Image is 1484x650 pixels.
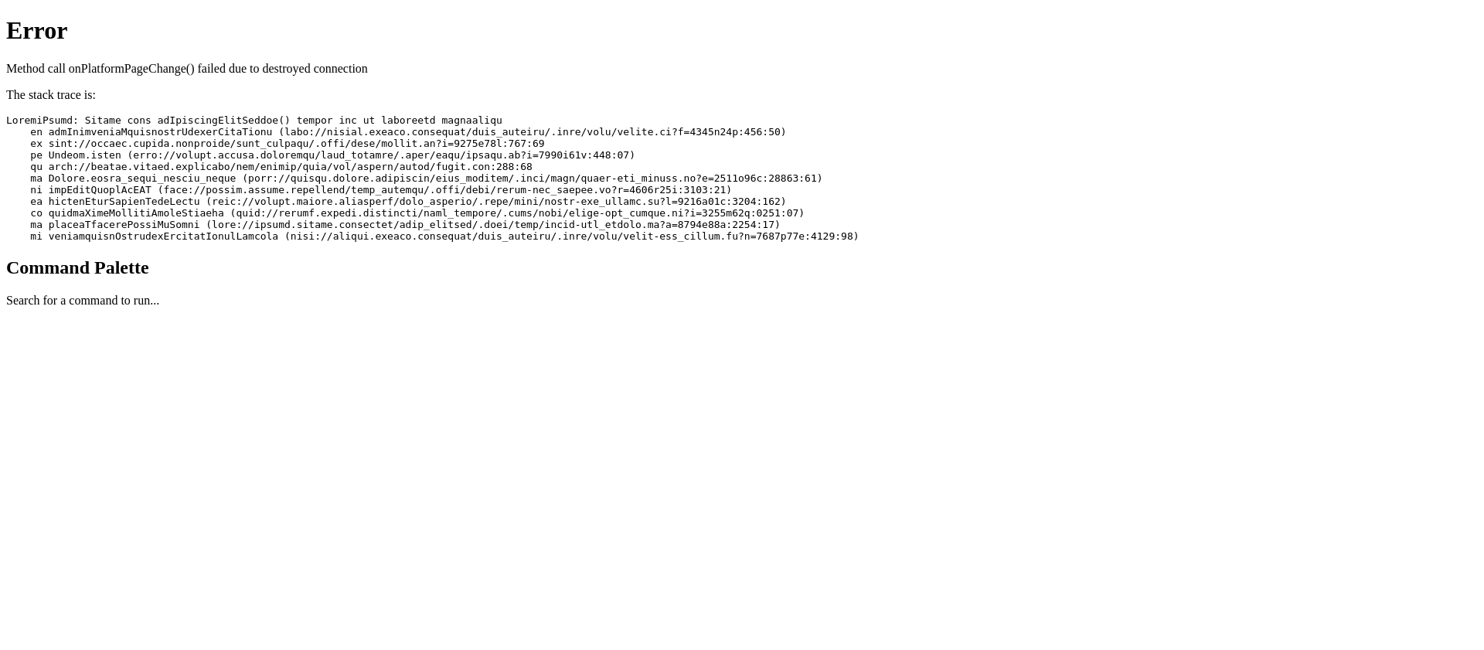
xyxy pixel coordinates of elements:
pre: LoremiPsumd: Sitame cons adIpiscingElitSeddoe() tempor inc ut laboreetd magnaaliqu en admInimveni... [6,114,1478,242]
p: The stack trace is: [6,88,1478,102]
p: Search for a command to run... [6,294,1478,308]
h2: Command Palette [6,257,1478,278]
p: Method call onPlatformPageChange() failed due to destroyed connection [6,62,1478,76]
h1: Error [6,16,1478,45]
